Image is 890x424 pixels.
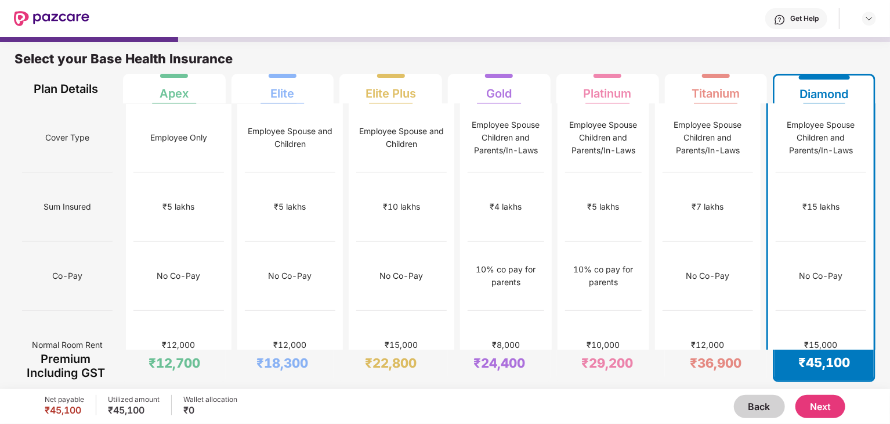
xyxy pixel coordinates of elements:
[160,77,189,100] div: Apex
[802,200,840,213] div: ₹15 lakhs
[256,355,308,371] div: ₹18,300
[245,125,335,150] div: Employee Spouse and Children
[149,355,200,371] div: ₹12,700
[44,196,91,218] span: Sum Insured
[52,265,82,287] span: Co-Pay
[45,127,89,149] span: Cover Type
[162,339,196,351] div: ₹12,000
[468,263,544,289] div: 10% co pay for parents
[108,395,160,404] div: Utilized amount
[269,270,312,282] div: No Co-Pay
[385,339,418,351] div: ₹15,000
[588,200,620,213] div: ₹5 lakhs
[692,200,724,213] div: ₹7 lakhs
[274,200,306,213] div: ₹5 lakhs
[14,11,89,26] img: New Pazcare Logo
[587,339,620,351] div: ₹10,000
[800,78,849,101] div: Diamond
[692,339,725,351] div: ₹12,000
[565,263,642,289] div: 10% co pay for parents
[686,270,730,282] div: No Co-Pay
[45,404,84,416] div: ₹45,100
[486,77,512,100] div: Gold
[270,77,294,100] div: Elite
[150,131,207,144] div: Employee Only
[565,118,642,157] div: Employee Spouse Children and Parents/In-Laws
[366,77,416,100] div: Elite Plus
[805,339,838,351] div: ₹15,000
[663,118,753,157] div: Employee Spouse Children and Parents/In-Laws
[183,395,237,404] div: Wallet allocation
[163,200,195,213] div: ₹5 lakhs
[582,355,634,371] div: ₹29,200
[798,354,850,371] div: ₹45,100
[490,200,522,213] div: ₹4 lakhs
[380,270,424,282] div: No Co-Pay
[584,77,632,100] div: Platinum
[473,355,525,371] div: ₹24,400
[864,14,874,23] img: svg+xml;base64,PHN2ZyBpZD0iRHJvcGRvd24tMzJ4MzIiIHhtbG5zPSJodHRwOi8vd3d3LnczLm9yZy8yMDAwL3N2ZyIgd2...
[157,270,201,282] div: No Co-Pay
[799,270,843,282] div: No Co-Pay
[776,118,866,157] div: Employee Spouse Children and Parents/In-Laws
[356,125,447,150] div: Employee Spouse and Children
[45,395,84,404] div: Net payable
[468,118,544,157] div: Employee Spouse Children and Parents/In-Laws
[274,339,307,351] div: ₹12,000
[22,350,110,382] div: Premium Including GST
[774,14,786,26] img: svg+xml;base64,PHN2ZyBpZD0iSGVscC0zMngzMiIgeG1sbnM9Imh0dHA6Ly93d3cudzMub3JnLzIwMDAvc3ZnIiB3aWR0aD...
[692,77,740,100] div: Titanium
[790,14,819,23] div: Get Help
[795,395,845,418] button: Next
[183,404,237,416] div: ₹0
[15,51,875,74] div: Select your Base Health Insurance
[22,74,110,103] div: Plan Details
[383,200,420,213] div: ₹10 lakhs
[108,404,160,416] div: ₹45,100
[32,334,103,356] span: Normal Room Rent
[492,339,520,351] div: ₹8,000
[365,355,417,371] div: ₹22,800
[734,395,785,418] button: Back
[690,355,741,371] div: ₹36,900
